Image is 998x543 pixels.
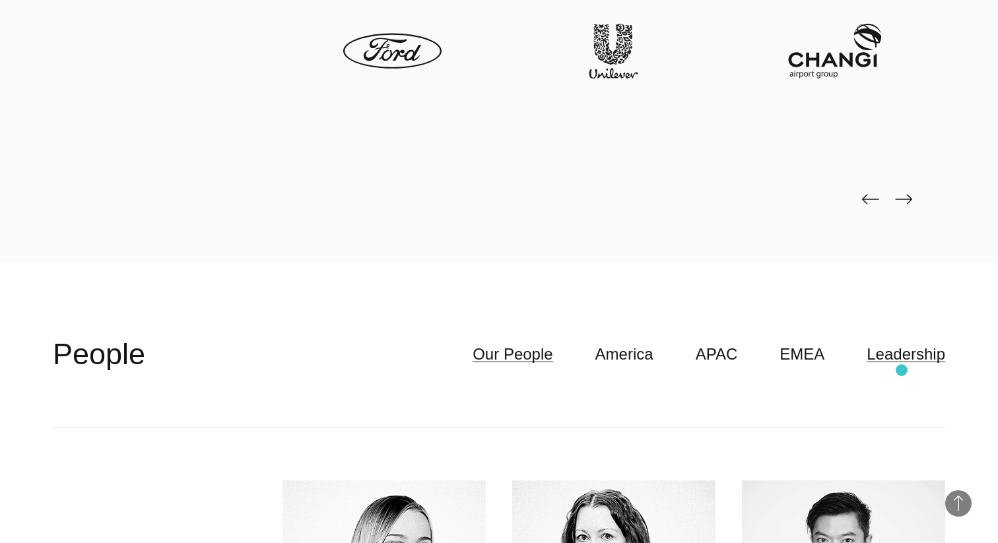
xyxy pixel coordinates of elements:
[895,194,912,205] img: page-next-black.png
[780,342,824,367] a: EMEA
[595,342,653,367] a: America
[945,490,972,517] button: Back to Top
[862,194,879,205] img: page-back-black.png
[53,335,145,374] h2: People
[696,342,738,367] a: APAC
[867,342,945,367] a: Leadership
[343,24,442,78] img: Ford
[473,342,552,367] a: Our People
[564,24,663,78] img: Unilever
[785,24,884,78] img: Changi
